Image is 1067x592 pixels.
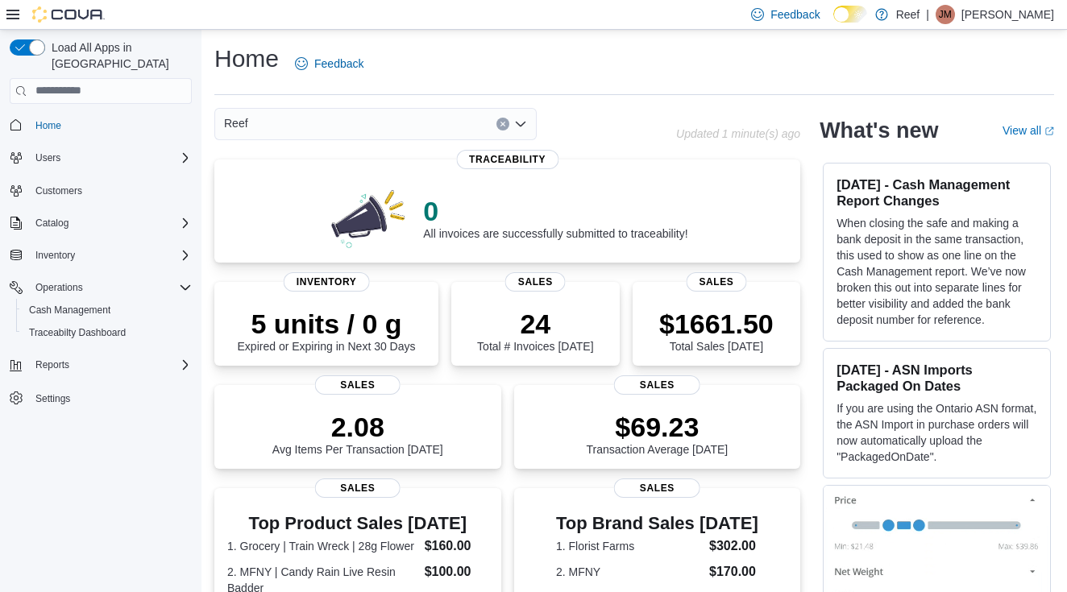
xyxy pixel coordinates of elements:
[289,48,370,80] a: Feedback
[659,308,774,340] p: $1661.50
[35,151,60,164] span: Users
[29,355,192,375] span: Reports
[272,411,443,443] p: 2.08
[272,411,443,456] div: Avg Items Per Transaction [DATE]
[327,185,411,250] img: 0
[3,212,198,234] button: Catalog
[23,300,117,320] a: Cash Management
[556,538,703,554] dt: 1. Florist Farms
[32,6,105,23] img: Cova
[614,375,700,395] span: Sales
[29,116,68,135] a: Home
[29,304,110,317] span: Cash Management
[837,176,1037,209] h3: [DATE] - Cash Management Report Changes
[16,299,198,321] button: Cash Management
[3,354,198,376] button: Reports
[45,39,192,72] span: Load All Apps in [GEOGRAPHIC_DATA]
[16,321,198,344] button: Traceabilty Dashboard
[659,308,774,353] div: Total Sales [DATE]
[29,389,77,408] a: Settings
[477,308,593,353] div: Total # Invoices [DATE]
[29,246,192,265] span: Inventory
[709,562,758,582] dd: $170.00
[423,195,687,240] div: All invoices are successfully submitted to traceability!
[35,358,69,371] span: Reports
[227,514,488,533] h3: Top Product Sales [DATE]
[425,562,488,582] dd: $100.00
[29,148,192,168] span: Users
[3,244,198,267] button: Inventory
[214,43,279,75] h1: Home
[29,326,126,339] span: Traceabilty Dashboard
[35,217,69,230] span: Catalog
[3,276,198,299] button: Operations
[3,179,198,202] button: Customers
[709,536,758,556] dd: $302.00
[556,514,758,533] h3: Top Brand Sales [DATE]
[837,400,1037,465] p: If you are using the Ontario ASN format, the ASN Import in purchase orders will now automatically...
[238,308,416,353] div: Expired or Expiring in Next 30 Days
[587,411,729,443] p: $69.23
[456,150,558,169] span: Traceability
[35,392,70,405] span: Settings
[3,147,198,169] button: Users
[3,386,198,409] button: Settings
[1003,124,1054,137] a: View allExternal link
[29,213,75,233] button: Catalog
[284,272,370,292] span: Inventory
[29,181,89,201] a: Customers
[496,118,509,130] button: Clear input
[837,215,1037,328] p: When closing the safe and making a bank deposit in the same transaction, this used to show as one...
[614,478,700,498] span: Sales
[425,536,488,556] dd: $160.00
[505,272,566,292] span: Sales
[3,114,198,137] button: Home
[23,323,192,342] span: Traceabilty Dashboard
[29,180,192,201] span: Customers
[939,5,952,24] span: JM
[833,6,867,23] input: Dark Mode
[29,148,67,168] button: Users
[896,5,920,24] p: Reef
[29,278,192,297] span: Operations
[961,5,1054,24] p: [PERSON_NAME]
[314,56,363,72] span: Feedback
[23,323,132,342] a: Traceabilty Dashboard
[29,115,192,135] span: Home
[29,355,76,375] button: Reports
[35,249,75,262] span: Inventory
[35,281,83,294] span: Operations
[770,6,820,23] span: Feedback
[477,308,593,340] p: 24
[10,107,192,452] nav: Complex example
[314,478,401,498] span: Sales
[686,272,746,292] span: Sales
[314,375,401,395] span: Sales
[514,118,527,130] button: Open list of options
[29,213,192,233] span: Catalog
[587,411,729,456] div: Transaction Average [DATE]
[23,300,192,320] span: Cash Management
[29,278,89,297] button: Operations
[29,246,81,265] button: Inventory
[238,308,416,340] p: 5 units / 0 g
[556,564,703,580] dt: 2. MFNY
[227,538,418,554] dt: 1. Grocery | Train Wreck | 28g Flower
[224,114,248,133] span: Reef
[29,387,192,408] span: Settings
[820,118,938,143] h2: What's new
[676,127,800,140] p: Updated 1 minute(s) ago
[1044,126,1054,136] svg: External link
[35,184,82,197] span: Customers
[936,5,955,24] div: Joe Moen
[837,362,1037,394] h3: [DATE] - ASN Imports Packaged On Dates
[423,195,687,227] p: 0
[926,5,929,24] p: |
[35,119,61,132] span: Home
